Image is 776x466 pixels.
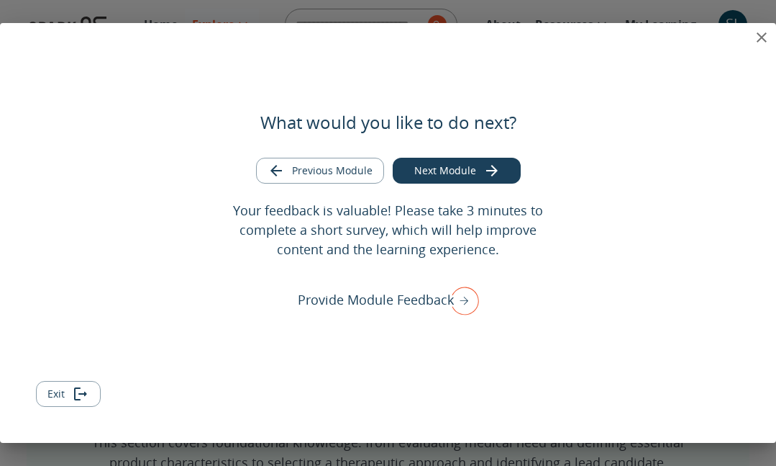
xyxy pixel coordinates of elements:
[298,290,454,310] p: Provide Module Feedback
[260,111,516,134] h5: What would you like to do next?
[233,201,544,259] p: Your feedback is valuable! Please take 3 minutes to complete a short survey, which will help impr...
[36,381,101,408] button: Exit module
[256,158,384,184] button: Go to previous module
[298,282,479,319] div: Provide Module Feedback
[393,158,521,184] button: Go to next module
[443,282,479,319] img: right arrow
[747,23,776,52] button: close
